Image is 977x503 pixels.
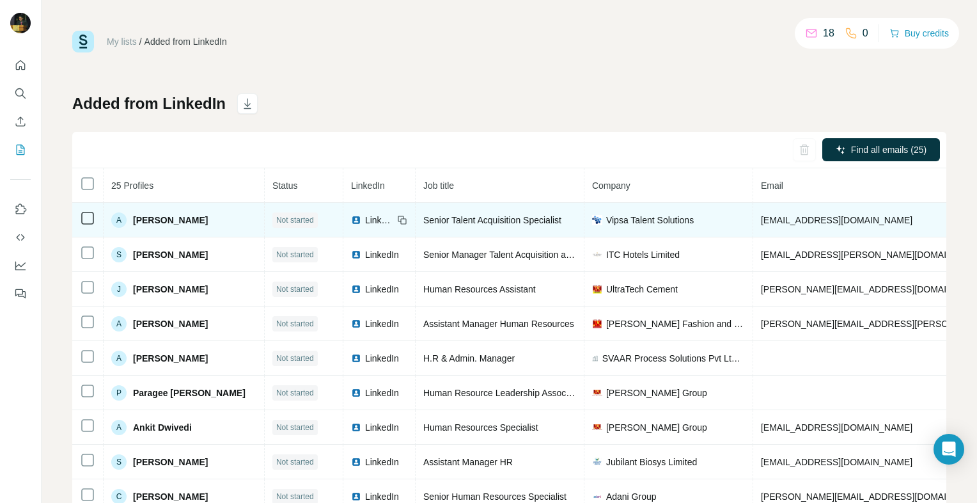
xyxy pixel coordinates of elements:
span: LinkedIn [365,387,399,399]
button: My lists [10,138,31,161]
span: Job title [423,180,454,191]
span: Status [272,180,298,191]
span: Not started [276,387,314,399]
button: Use Surfe API [10,226,31,249]
span: [PERSON_NAME] [133,490,208,503]
span: UltraTech Cement [606,283,678,296]
button: Buy credits [889,24,949,42]
img: LinkedIn logo [351,319,361,329]
span: LinkedIn [365,490,399,503]
img: LinkedIn logo [351,422,361,433]
button: Use Surfe on LinkedIn [10,198,31,221]
a: My lists [107,36,137,47]
img: company-logo [592,215,602,225]
span: Vipsa Talent Solutions [606,214,694,227]
span: Not started [276,249,314,260]
span: [PERSON_NAME] Group [606,421,707,434]
span: Senior Manager Talent Acquisition and Development [423,250,631,260]
span: Not started [276,318,314,330]
button: Dashboard [10,254,31,277]
img: LinkedIn logo [351,215,361,225]
div: J [111,282,127,297]
img: company-logo [592,390,602,395]
span: LinkedIn [365,214,393,227]
span: LinkedIn [365,317,399,330]
span: Adani Group [606,490,657,503]
h1: Added from LinkedIn [72,93,226,114]
img: LinkedIn logo [351,388,361,398]
img: company-logo [592,284,602,294]
img: LinkedIn logo [351,250,361,260]
img: Avatar [10,13,31,33]
div: A [111,212,127,228]
span: [PERSON_NAME] [133,214,208,227]
span: Not started [276,491,314,502]
span: Not started [276,353,314,364]
img: LinkedIn logo [351,491,361,502]
span: [EMAIL_ADDRESS][DOMAIN_NAME] [761,215,912,225]
div: S [111,247,127,262]
li: / [139,35,142,48]
img: LinkedIn logo [351,284,361,294]
button: Enrich CSV [10,110,31,133]
span: Assistant Manager Human Resources [423,319,574,329]
span: Email [761,180,783,191]
span: Not started [276,456,314,468]
span: LinkedIn [351,180,385,191]
span: [EMAIL_ADDRESS][DOMAIN_NAME] [761,457,912,467]
img: company-logo [592,424,602,430]
span: Not started [276,283,314,295]
p: 18 [823,26,834,41]
span: Not started [276,422,314,433]
span: Human Resource Leadership Associate [423,388,581,398]
span: [EMAIL_ADDRESS][DOMAIN_NAME] [761,422,912,433]
div: A [111,316,127,331]
span: Human Resources Assistant [423,284,536,294]
div: S [111,454,127,470]
div: A [111,351,127,366]
span: Jubilant Biosys Limited [606,456,697,468]
span: 25 Profiles [111,180,153,191]
img: Surfe Logo [72,31,94,52]
span: LinkedIn [365,352,399,365]
span: LinkedIn [365,248,399,261]
span: LinkedIn [365,421,399,434]
p: 0 [863,26,868,41]
span: Senior Human Resources Specialist [423,491,567,502]
img: company-logo [592,491,602,502]
button: Feedback [10,282,31,305]
img: company-logo [592,250,602,260]
span: LinkedIn [365,283,399,296]
span: Paragee [PERSON_NAME] [133,387,246,399]
span: Not started [276,214,314,226]
span: Human Resources Specialist [423,422,538,433]
span: [PERSON_NAME] [133,456,208,468]
span: Ankit Dwivedi [133,421,192,434]
img: company-logo [592,458,602,465]
span: Assistant Manager HR [423,457,513,467]
span: [PERSON_NAME] [133,317,208,330]
span: [PERSON_NAME] [133,248,208,261]
span: H.R & Admin. Manager [423,353,515,363]
span: [PERSON_NAME] Fashion and Retail Ltd. [606,317,745,330]
img: LinkedIn logo [351,353,361,363]
img: company-logo [592,319,602,329]
span: LinkedIn [365,456,399,468]
span: [PERSON_NAME] Group [606,387,707,399]
div: Added from LinkedIn [145,35,227,48]
div: A [111,420,127,435]
img: LinkedIn logo [351,457,361,467]
button: Find all emails (25) [822,138,940,161]
div: P [111,385,127,401]
span: SVAAR Process Solutions Pvt Ltd, [GEOGRAPHIC_DATA] [602,352,745,365]
span: [PERSON_NAME] [133,283,208,296]
span: [PERSON_NAME] [133,352,208,365]
div: Open Intercom Messenger [934,434,964,465]
span: Find all emails (25) [851,143,926,156]
button: Search [10,82,31,105]
span: ITC Hotels Limited [606,248,680,261]
span: Senior Talent Acquisition Specialist [423,215,561,225]
span: Company [592,180,630,191]
button: Quick start [10,54,31,77]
